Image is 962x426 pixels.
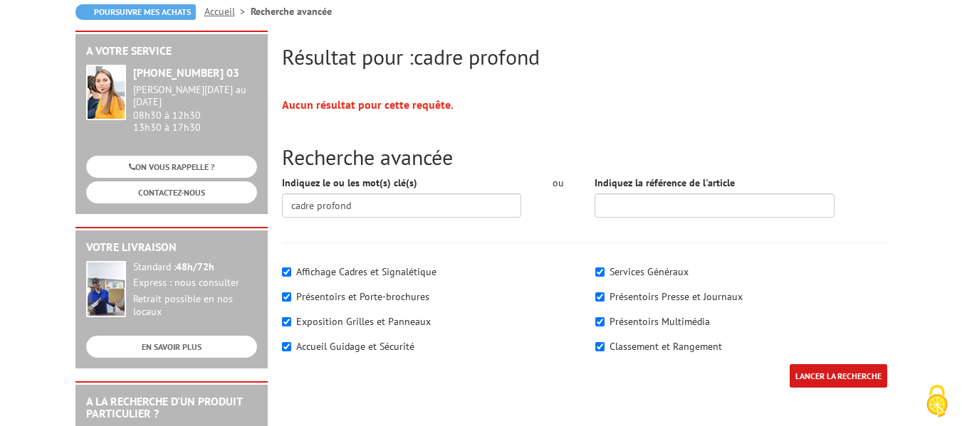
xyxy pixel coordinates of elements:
[296,315,431,328] label: Exposition Grilles et Panneaux
[204,5,251,18] a: Accueil
[251,4,332,18] li: Recherche avancée
[610,340,722,353] label: Classement et Rangement
[282,145,887,169] h2: Recherche avancée
[86,395,257,420] h2: A la recherche d'un produit particulier ?
[86,336,257,358] a: EN SAVOIR PLUS
[133,84,257,108] div: [PERSON_NAME][DATE] au [DATE]
[133,84,257,133] div: 08h30 à 12h30 13h30 à 17h30
[86,156,257,178] a: ON VOUS RAPPELLE ?
[610,265,689,278] label: Services Généraux
[610,290,743,303] label: Présentoirs Presse et Journaux
[543,176,573,190] div: ou
[282,267,291,277] input: Affichage Cadres et Signalétique
[595,267,605,277] input: Services Généraux
[919,383,955,419] img: Cookies (fenêtre modale)
[75,4,196,20] a: Poursuivre mes achats
[595,342,605,351] input: Classement et Rangement
[282,317,291,326] input: Exposition Grilles et Panneaux
[912,378,962,426] button: Cookies (fenêtre modale)
[282,292,291,302] input: Présentoirs et Porte-brochures
[282,97,454,112] strong: Aucun résultat pour cette requête.
[595,292,605,302] input: Présentoirs Presse et Journaux
[610,315,710,328] label: Présentoirs Multimédia
[133,65,239,80] strong: [PHONE_NUMBER] 03
[86,65,126,120] img: widget-service.jpg
[414,43,540,70] span: cadre profond
[133,261,257,274] div: Standard :
[176,260,214,273] strong: 48h/72h
[296,290,429,303] label: Présentoirs et Porte-brochures
[595,317,605,326] input: Présentoirs Multimédia
[86,241,257,254] h2: Votre livraison
[133,293,257,319] div: Retrait possible en nos locaux
[86,45,257,58] h2: A votre service
[296,340,414,353] label: Accueil Guidage et Sécurité
[595,176,735,190] label: Indiquez la référence de l'article
[282,45,887,68] h2: Résultat pour :
[133,277,257,289] div: Express : nous consulter
[790,364,887,388] input: LANCER LA RECHERCHE
[86,261,126,317] img: widget-livraison.jpg
[86,181,257,203] a: CONTACTEZ-NOUS
[282,342,291,351] input: Accueil Guidage et Sécurité
[296,265,436,278] label: Affichage Cadres et Signalétique
[282,176,417,190] label: Indiquez le ou les mot(s) clé(s)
